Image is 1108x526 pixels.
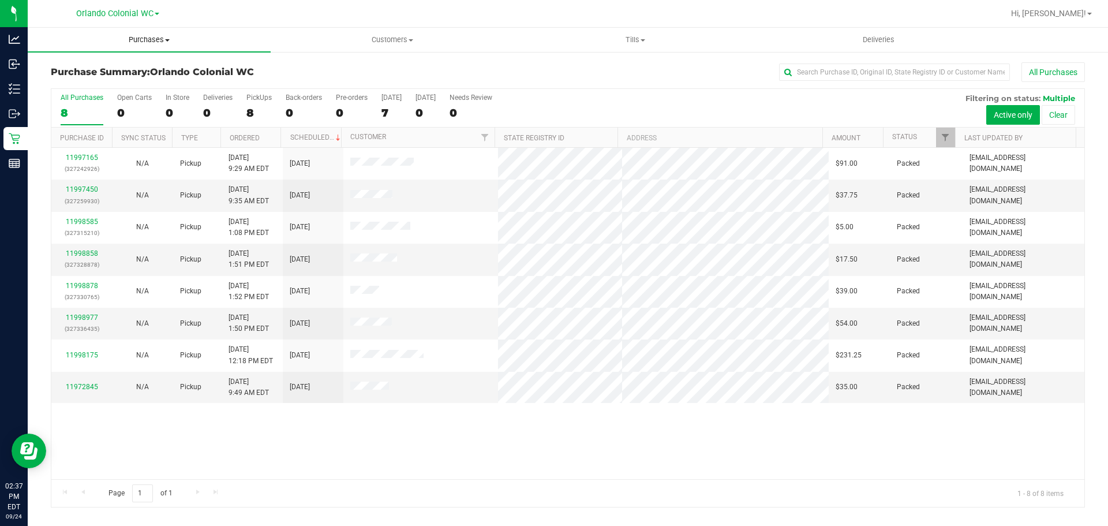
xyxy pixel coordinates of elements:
p: (327259930) [58,196,105,207]
a: 11972845 [66,383,98,391]
a: 11997165 [66,154,98,162]
span: $17.50 [836,254,858,265]
div: [DATE] [415,94,436,102]
span: [DATE] 1:52 PM EDT [229,281,269,303]
span: Pickup [180,190,201,201]
button: N/A [136,286,149,297]
span: [EMAIL_ADDRESS][DOMAIN_NAME] [969,281,1077,303]
span: Packed [897,286,920,297]
button: N/A [136,222,149,233]
a: Purchases [28,28,271,52]
span: [DATE] [290,158,310,169]
a: 11998858 [66,249,98,258]
div: Needs Review [450,94,492,102]
div: 7 [381,106,402,120]
span: [EMAIL_ADDRESS][DOMAIN_NAME] [969,217,1077,238]
span: [DATE] 1:08 PM EDT [229,217,269,238]
span: [DATE] 1:51 PM EDT [229,248,269,270]
span: Pickup [180,350,201,361]
button: Clear [1042,105,1075,125]
span: [DATE] [290,190,310,201]
inline-svg: Reports [9,158,20,169]
a: Last Updated By [964,134,1023,142]
a: Deliveries [757,28,1000,52]
button: N/A [136,318,149,329]
span: [DATE] 9:29 AM EDT [229,152,269,174]
span: Pickup [180,254,201,265]
button: N/A [136,382,149,393]
span: $91.00 [836,158,858,169]
div: 0 [117,106,152,120]
inline-svg: Retail [9,133,20,144]
p: 09/24 [5,512,23,521]
th: Address [617,128,822,148]
span: Filtering on status: [965,94,1040,103]
button: N/A [136,350,149,361]
div: Back-orders [286,94,322,102]
span: [DATE] [290,382,310,393]
a: Ordered [230,134,260,142]
a: 11998977 [66,314,98,322]
input: Search Purchase ID, Original ID, State Registry ID or Customer Name... [779,64,1010,81]
span: Not Applicable [136,383,149,391]
div: 0 [203,106,233,120]
button: All Purchases [1021,62,1085,82]
span: Packed [897,222,920,233]
a: Amount [832,134,860,142]
a: Customer [350,133,386,141]
button: N/A [136,158,149,169]
a: 11998175 [66,351,98,359]
div: [DATE] [381,94,402,102]
span: [EMAIL_ADDRESS][DOMAIN_NAME] [969,344,1077,366]
a: 11997450 [66,185,98,193]
p: 02:37 PM EDT [5,481,23,512]
span: [EMAIL_ADDRESS][DOMAIN_NAME] [969,376,1077,398]
span: Orlando Colonial WC [150,66,254,77]
span: [EMAIL_ADDRESS][DOMAIN_NAME] [969,152,1077,174]
div: 0 [286,106,322,120]
span: [DATE] [290,222,310,233]
span: Not Applicable [136,191,149,199]
span: Page of 1 [99,484,182,502]
span: [DATE] 9:49 AM EDT [229,376,269,398]
span: $35.00 [836,382,858,393]
inline-svg: Analytics [9,33,20,45]
span: Pickup [180,158,201,169]
button: N/A [136,190,149,201]
div: 0 [336,106,368,120]
div: 8 [246,106,272,120]
inline-svg: Inventory [9,83,20,95]
div: PickUps [246,94,272,102]
span: $54.00 [836,318,858,329]
span: $231.25 [836,350,862,361]
span: [DATE] [290,318,310,329]
a: Customers [271,28,514,52]
a: State Registry ID [504,134,564,142]
span: 1 - 8 of 8 items [1008,484,1073,502]
a: 11998878 [66,282,98,290]
div: All Purchases [61,94,103,102]
div: 0 [166,106,189,120]
span: [DATE] [290,254,310,265]
span: Pickup [180,382,201,393]
span: Purchases [28,35,271,45]
span: Pickup [180,318,201,329]
div: In Store [166,94,189,102]
div: 0 [415,106,436,120]
span: [EMAIL_ADDRESS][DOMAIN_NAME] [969,248,1077,270]
span: [DATE] 1:50 PM EDT [229,312,269,334]
iframe: Resource center [12,434,46,468]
span: $39.00 [836,286,858,297]
h3: Purchase Summary: [51,67,395,77]
span: [DATE] 9:35 AM EDT [229,184,269,206]
a: Purchase ID [60,134,104,142]
a: Scheduled [290,133,343,141]
span: Not Applicable [136,287,149,295]
button: N/A [136,254,149,265]
span: Packed [897,382,920,393]
span: Not Applicable [136,159,149,167]
a: Filter [936,128,955,147]
div: Deliveries [203,94,233,102]
span: Packed [897,318,920,329]
span: Customers [271,35,513,45]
